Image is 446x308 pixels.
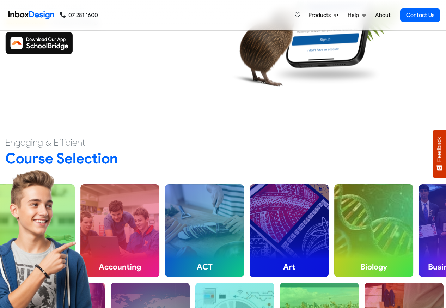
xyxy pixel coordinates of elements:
[433,130,446,178] button: Feedback - Show survey
[270,62,383,86] img: shadow.png
[80,256,159,277] h4: Accounting
[5,136,441,149] h4: Engaging & Efficient
[334,256,413,277] h4: Biology
[306,8,341,22] a: Products
[5,149,441,167] h2: Course Selection
[348,11,362,19] span: Help
[60,11,98,19] a: 07 281 1600
[308,11,334,19] span: Products
[373,8,392,22] a: About
[165,256,244,277] h4: ACT
[436,137,442,162] span: Feedback
[250,256,329,277] h4: Art
[345,8,369,22] a: Help
[400,8,440,22] a: Contact Us
[5,32,73,54] img: Download SchoolBridge App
